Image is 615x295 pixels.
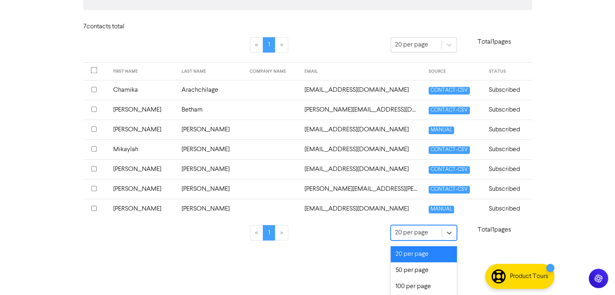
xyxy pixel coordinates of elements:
[108,139,177,159] td: Mikaylah
[484,199,532,219] td: Subscribed
[484,179,532,199] td: Subscribed
[484,120,532,139] td: Subscribed
[484,139,532,159] td: Subscribed
[395,228,428,238] div: 20 per page
[429,87,470,95] span: CONTACT-CSV
[83,23,148,31] h6: 7 contact s total
[300,199,424,219] td: tam@nourishednaturalhealth.com
[108,120,177,139] td: [PERSON_NAME]
[108,100,177,120] td: [PERSON_NAME]
[108,80,177,100] td: Chamika
[300,80,424,100] td: chamika.ashan@hotmail.com
[263,37,275,53] a: Page 1 is your current page
[429,166,470,174] span: CONTACT-CSV
[484,159,532,179] td: Subscribed
[395,40,428,50] div: 20 per page
[457,225,532,235] p: Total 1 pages
[108,63,177,80] th: FIRST NAME
[300,139,424,159] td: mikaylahschulz272@gmail.com
[514,208,615,295] iframe: Chat Widget
[108,159,177,179] td: [PERSON_NAME]
[484,80,532,100] td: Subscribed
[177,100,245,120] td: Betham
[429,107,470,114] span: CONTACT-CSV
[300,159,424,179] td: mikaylajenkins@bigpond.com
[391,262,457,278] div: 50 per page
[424,63,484,80] th: SOURCE
[300,100,424,120] td: mikabetham@outlook.com
[429,126,454,134] span: MANUAL
[429,186,470,194] span: CONTACT-CSV
[300,120,424,139] td: mikando@hotmail.com
[300,179,424,199] td: tamika.francis@hotmail.com
[391,278,457,295] div: 100 per page
[245,63,300,80] th: COMPANY NAME
[429,146,470,154] span: CONTACT-CSV
[484,63,532,80] th: STATUS
[177,120,245,139] td: [PERSON_NAME]
[177,199,245,219] td: [PERSON_NAME]
[177,139,245,159] td: [PERSON_NAME]
[108,199,177,219] td: [PERSON_NAME]
[177,63,245,80] th: LAST NAME
[429,206,454,213] span: MANUAL
[177,80,245,100] td: Arachchilage
[263,225,275,240] a: Page 1 is your current page
[484,100,532,120] td: Subscribed
[177,179,245,199] td: [PERSON_NAME]
[177,159,245,179] td: [PERSON_NAME]
[457,37,532,47] p: Total 1 pages
[391,246,457,262] div: 20 per page
[108,179,177,199] td: [PERSON_NAME]
[300,63,424,80] th: EMAIL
